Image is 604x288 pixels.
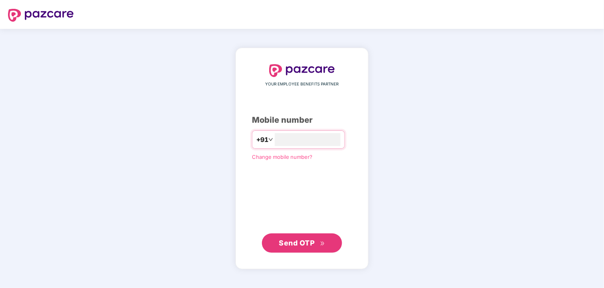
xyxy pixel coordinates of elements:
[262,233,342,253] button: Send OTPdouble-right
[8,9,74,22] img: logo
[269,64,335,77] img: logo
[279,239,315,247] span: Send OTP
[252,114,352,126] div: Mobile number
[320,241,325,246] span: double-right
[268,137,273,142] span: down
[252,154,312,160] a: Change mobile number?
[266,81,339,87] span: YOUR EMPLOYEE BENEFITS PARTNER
[256,135,268,145] span: +91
